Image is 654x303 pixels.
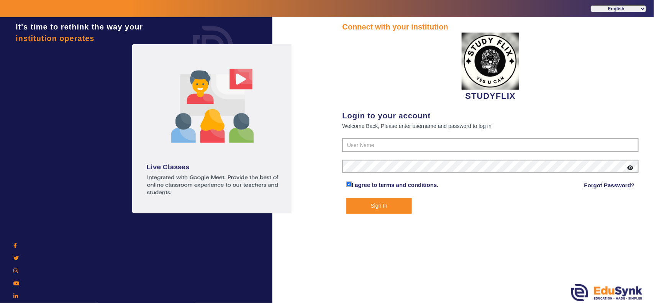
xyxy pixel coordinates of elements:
button: Sign In [346,198,412,214]
div: Welcome Back, Please enter username and password to log in [342,121,639,131]
div: Connect with your institution [342,21,639,33]
img: login.png [184,17,242,75]
span: It's time to rethink the way your [16,23,143,31]
a: Forgot Password? [584,181,635,190]
div: Login to your account [342,110,639,121]
input: User Name [342,138,639,152]
div: STUDYFLIX [342,33,639,102]
a: I agree to terms and conditions. [352,182,439,188]
span: institution operates [16,34,95,43]
img: 71dce94a-bed6-4ff3-a9ed-96170f5a9cb7 [462,33,519,90]
img: login1.png [132,44,293,213]
img: edusynk.png [571,284,643,301]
